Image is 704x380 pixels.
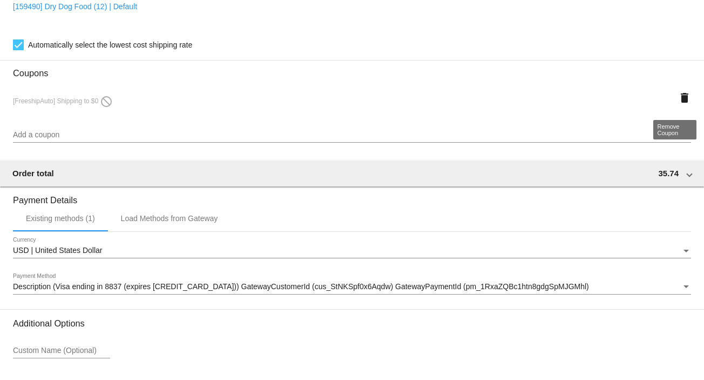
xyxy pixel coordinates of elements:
input: Add a coupon [13,131,691,139]
span: 35.74 [658,169,679,178]
h3: Additional Options [13,318,691,329]
h3: Payment Details [13,187,691,205]
mat-icon: delete [678,91,691,104]
span: [FreeshipAuto] Shipping to $0 [13,97,113,105]
span: Order total [12,169,54,178]
a: [159490] Dry Dog Food (12) | Default [13,2,137,11]
span: Description (Visa ending in 8837 (expires [CREDIT_CARD_DATA])) GatewayCustomerId (cus_StNKSpf0x6A... [13,282,589,291]
input: Custom Name (Optional) [13,346,110,355]
div: Load Methods from Gateway [121,214,218,223]
mat-select: Payment Method [13,283,691,291]
div: Existing methods (1) [26,214,95,223]
h3: Coupons [13,60,691,78]
span: USD | United States Dollar [13,246,102,255]
span: Automatically select the lowest cost shipping rate [28,38,192,51]
mat-icon: do_not_disturb [100,95,113,108]
mat-select: Currency [13,246,691,255]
